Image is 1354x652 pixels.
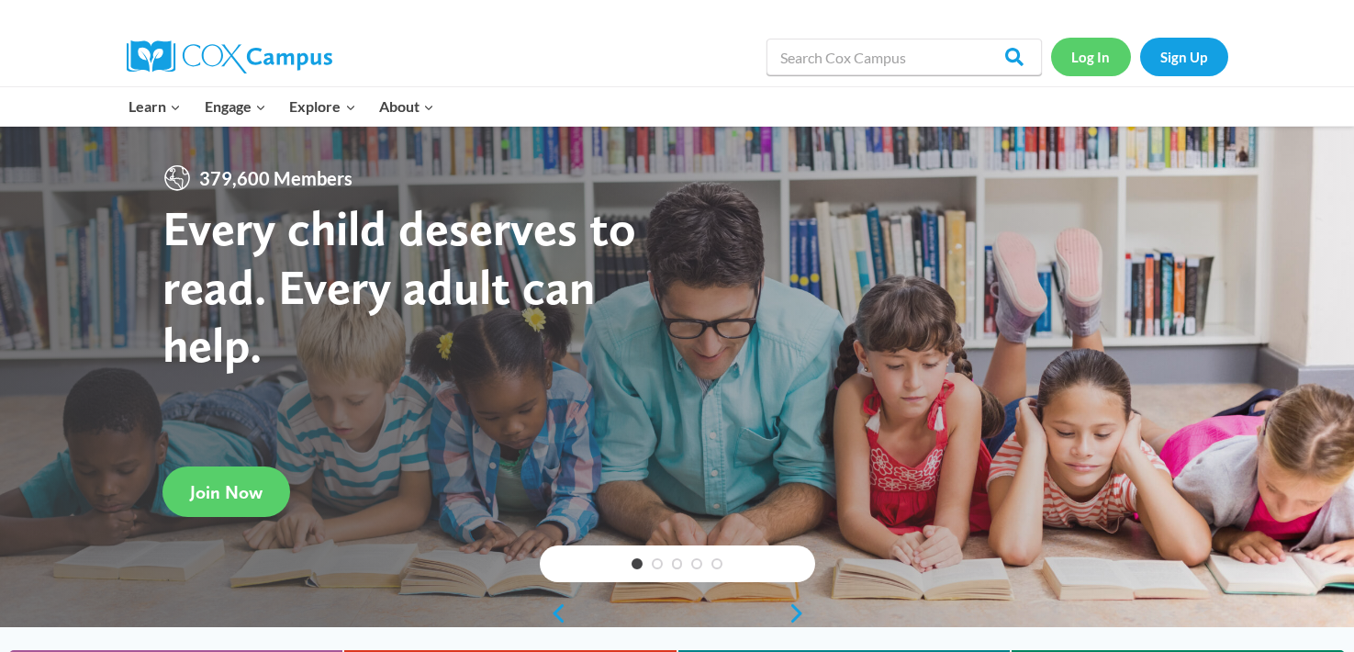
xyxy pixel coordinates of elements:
a: Join Now [162,467,290,517]
a: 1 [632,558,643,569]
span: 379,600 Members [192,163,360,193]
a: Sign Up [1140,38,1228,75]
a: 4 [691,558,702,569]
span: Join Now [190,481,263,503]
strong: Every child deserves to read. Every adult can help. [162,198,636,374]
img: Cox Campus [127,40,332,73]
a: previous [540,602,567,624]
a: 5 [711,558,722,569]
nav: Primary Navigation [117,87,446,126]
a: 3 [672,558,683,569]
nav: Secondary Navigation [1051,38,1228,75]
button: Child menu of Engage [193,87,278,126]
button: Child menu of Learn [117,87,194,126]
a: next [788,602,815,624]
div: content slider buttons [540,595,815,632]
a: Log In [1051,38,1131,75]
button: Child menu of Explore [278,87,368,126]
button: Child menu of About [367,87,446,126]
input: Search Cox Campus [767,39,1042,75]
a: 2 [652,558,663,569]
